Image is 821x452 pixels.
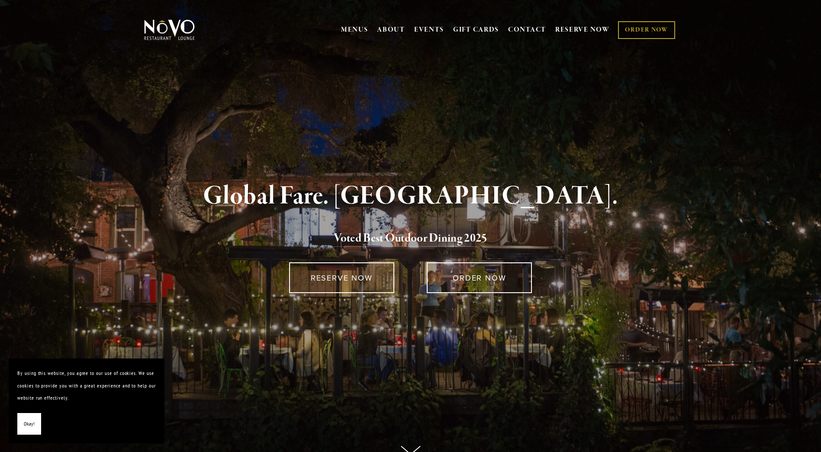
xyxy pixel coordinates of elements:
[414,26,444,34] a: EVENTS
[377,26,405,34] a: ABOUT
[341,26,368,34] a: MENUS
[17,367,156,404] p: By using this website, you agree to our use of cookies. We use cookies to provide you with a grea...
[203,180,618,213] strong: Global Fare. [GEOGRAPHIC_DATA].
[334,231,481,247] a: Voted Best Outdoor Dining 202
[158,229,663,248] h2: 5
[618,21,675,39] a: ORDER NOW
[555,22,610,38] a: RESERVE NOW
[17,413,41,435] button: Okay!
[289,262,394,293] a: RESERVE NOW
[427,262,532,293] a: ORDER NOW
[24,418,35,430] span: Okay!
[142,19,196,41] img: Novo Restaurant &amp; Lounge
[453,22,499,38] a: GIFT CARDS
[508,22,546,38] a: CONTACT
[9,358,164,443] section: Cookie banner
